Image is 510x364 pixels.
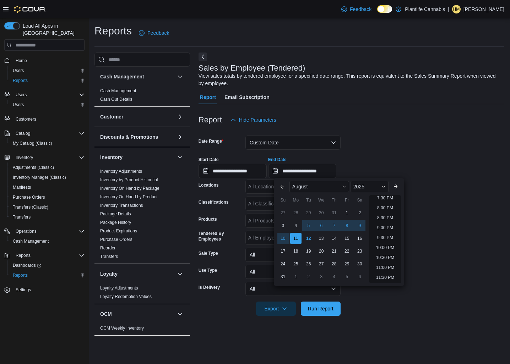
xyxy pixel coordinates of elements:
a: Transfers [10,213,33,221]
div: Harper Mcnalley [452,5,461,13]
button: Customer [100,113,174,120]
div: Su [277,194,289,206]
a: Inventory On Hand by Product [100,194,157,199]
button: Settings [1,285,87,295]
button: Inventory Manager (Classic) [7,172,87,182]
span: Report [200,90,216,104]
span: Manifests [10,183,85,192]
a: Users [10,66,27,75]
span: Users [13,68,24,73]
button: Reports [1,250,87,260]
div: Fr [341,194,353,206]
div: day-14 [329,233,340,244]
span: My Catalog (Classic) [13,140,52,146]
button: Discounts & Promotions [176,133,184,141]
span: Product Expirations [100,228,137,234]
div: day-11 [290,233,302,244]
button: Export [256,302,296,316]
button: Reports [7,270,87,280]
a: Cash Management [100,88,136,93]
span: Users [10,66,85,75]
span: Feedback [147,29,169,37]
div: Th [329,194,340,206]
span: Email Subscription [224,90,270,104]
div: Tu [303,194,314,206]
button: Inventory [176,153,184,161]
button: Previous Month [277,181,288,192]
button: Next month [390,181,401,192]
a: Transfers (Classic) [10,203,51,211]
span: Cash Management [13,238,49,244]
button: All [245,248,341,262]
button: Users [7,66,87,76]
ul: Time [369,195,401,283]
button: Customers [1,114,87,124]
li: 11:00 PM [373,263,397,272]
button: Hide Parameters [228,113,279,127]
span: My Catalog (Classic) [10,139,85,148]
span: Purchase Orders [100,237,132,242]
h3: Report [199,116,222,124]
span: Home [13,56,85,65]
button: Manifests [7,182,87,192]
h1: Reports [94,24,132,38]
a: Reports [10,76,31,85]
a: Inventory Manager (Classic) [10,173,69,182]
p: | [448,5,449,13]
span: Users [16,92,27,98]
button: Next [199,53,207,61]
div: Button. Open the month selector. August is currently selected. [289,181,349,192]
span: Inventory On Hand by Product [100,194,157,200]
a: Feedback [136,26,172,40]
span: Package Details [100,211,131,217]
span: Load All Apps in [GEOGRAPHIC_DATA] [20,22,85,37]
button: Users [1,90,87,100]
a: Settings [13,286,34,294]
div: day-5 [303,220,314,231]
label: Sale Type [199,250,218,256]
span: Package History [100,220,131,225]
h3: Discounts & Promotions [100,133,158,140]
span: Operations [13,227,85,236]
span: Catalog [13,129,85,138]
span: Purchase Orders [10,193,85,202]
span: Inventory [13,153,85,162]
div: day-3 [277,220,289,231]
div: Button. Open the year selector. 2025 is currently selected. [351,181,389,192]
div: Inventory [94,167,190,264]
div: day-1 [341,207,353,219]
div: day-24 [277,258,289,270]
button: Cash Management [176,72,184,81]
div: We [316,194,327,206]
span: Operations [16,228,37,234]
a: Users [10,100,27,109]
button: Loyalty [100,270,174,277]
div: day-29 [303,207,314,219]
li: 9:30 PM [374,233,396,242]
div: day-22 [341,246,353,257]
button: Cash Management [100,73,174,80]
div: Cash Management [94,87,190,106]
a: Loyalty Adjustments [100,286,138,291]
span: Hide Parameters [239,116,276,123]
a: Home [13,56,30,65]
button: Discounts & Promotions [100,133,174,140]
div: day-7 [329,220,340,231]
span: Settings [13,285,85,294]
a: Inventory On Hand by Package [100,186,159,191]
button: All [245,265,341,279]
li: 8:00 PM [374,204,396,212]
a: Manifests [10,183,34,192]
span: Manifests [13,184,31,190]
div: day-3 [316,271,327,282]
h3: Inventory [100,154,123,161]
span: Transfers (Classic) [13,204,48,210]
div: day-29 [341,258,353,270]
button: Inventory [100,154,174,161]
div: day-4 [290,220,302,231]
h3: Cash Management [100,73,144,80]
a: Loyalty Redemption Values [100,294,152,299]
label: Products [199,216,217,222]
